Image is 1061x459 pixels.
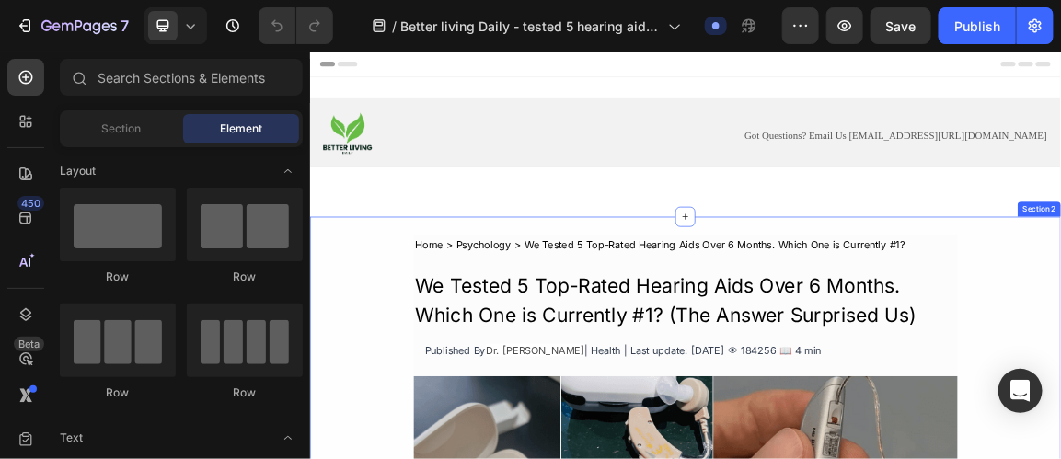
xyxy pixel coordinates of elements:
[273,423,303,453] span: Toggle open
[7,7,137,44] button: 7
[259,430,404,448] span: Dr. [PERSON_NAME]
[121,15,129,37] p: 7
[886,18,917,34] span: Save
[310,52,1061,459] iframe: Design area
[17,196,44,211] div: 450
[220,120,262,137] span: Element
[60,59,303,96] input: Search Sections & Elements
[169,430,259,448] span: Published By
[259,7,333,44] div: Undo/Redo
[187,269,303,285] div: Row
[939,7,1016,44] button: Publish
[14,337,44,351] div: Beta
[954,17,1000,36] div: Publish
[998,369,1043,413] div: Open Intercom Messenger
[60,269,176,285] div: Row
[404,430,753,448] span: | Health | Last update: [DATE] 👁 184256 📖 4 min
[60,384,176,401] div: Row
[60,430,83,446] span: Text
[60,163,96,179] span: Layout
[153,321,952,410] h2: We Tested 5 Top-Rated Hearing Aids Over 6 Months. Which One is Currently #1? (The Answer Surprise...
[392,17,397,36] span: /
[871,7,931,44] button: Save
[273,156,303,186] span: Toggle open
[102,120,142,137] span: Section
[187,384,303,401] div: Row
[400,17,661,36] span: Better living Daily - tested 5 hearing aids image, headline, comments UGC
[155,272,951,297] p: Home > Psychology > We Tested 5 Top-Rated Hearing Aids Over 6 Months. Which One is Currently #1?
